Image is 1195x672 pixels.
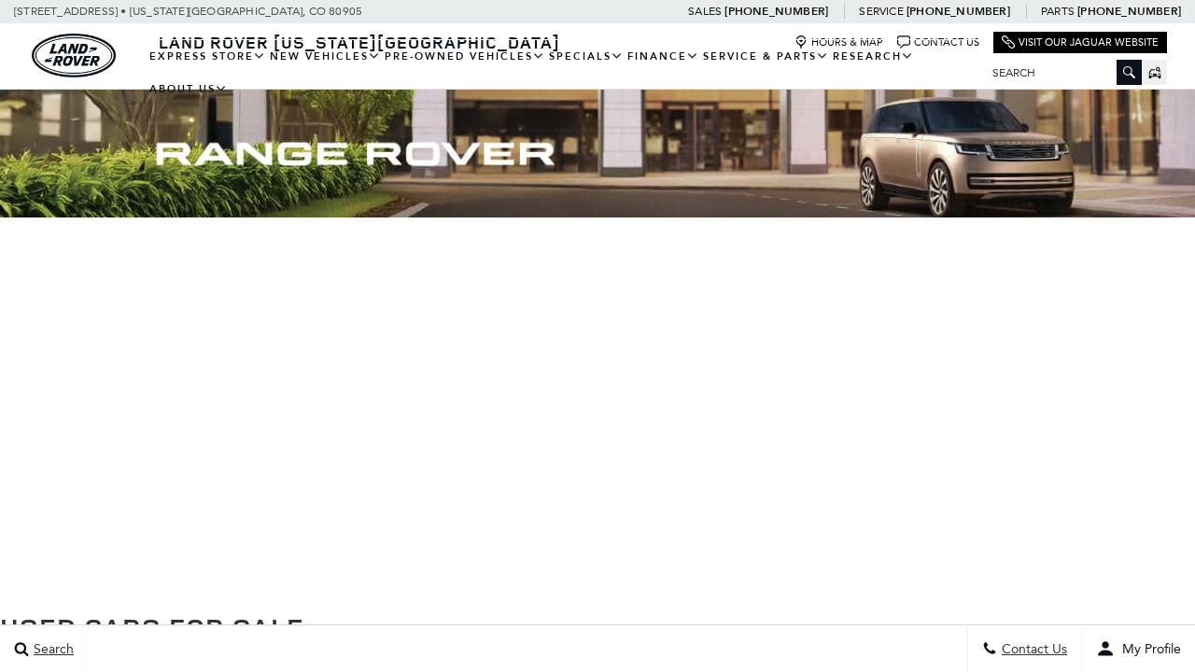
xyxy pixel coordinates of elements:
span: Search [29,641,74,657]
button: user-profile-menu [1082,625,1195,672]
a: [STREET_ADDRESS] • [US_STATE][GEOGRAPHIC_DATA], CO 80905 [14,5,362,18]
a: Contact Us [897,35,979,49]
a: Specials [547,40,626,73]
a: Land Rover [US_STATE][GEOGRAPHIC_DATA] [148,31,571,53]
nav: Main Navigation [148,40,978,105]
input: Search [978,62,1142,84]
a: New Vehicles [268,40,383,73]
a: Service & Parts [701,40,831,73]
a: Research [831,40,916,73]
span: Service [859,5,903,18]
span: Parts [1041,5,1075,18]
span: Contact Us [997,641,1067,657]
a: EXPRESS STORE [148,40,268,73]
a: [PHONE_NUMBER] [1077,4,1181,19]
span: My Profile [1115,641,1181,657]
img: Land Rover [32,34,116,77]
a: Hours & Map [794,35,883,49]
a: [PHONE_NUMBER] [907,4,1010,19]
span: Land Rover [US_STATE][GEOGRAPHIC_DATA] [159,31,560,53]
a: Finance [626,40,701,73]
span: Sales [688,5,722,18]
a: About Us [148,73,230,105]
a: land-rover [32,34,116,77]
a: Visit Our Jaguar Website [1002,35,1159,49]
a: Pre-Owned Vehicles [383,40,547,73]
a: [PHONE_NUMBER] [724,4,828,19]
